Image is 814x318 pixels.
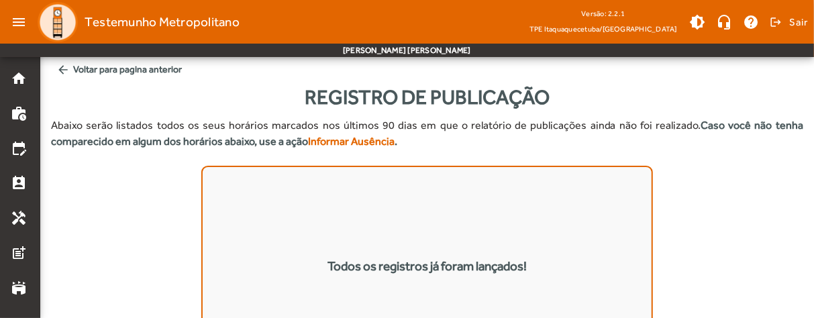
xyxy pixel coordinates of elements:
[5,9,32,36] mat-icon: menu
[308,135,395,148] strong: Informar Ausência
[38,2,78,42] img: Logo TPE
[56,63,70,76] mat-icon: arrow_back
[11,70,27,87] mat-icon: home
[11,245,27,261] mat-icon: post_add
[11,140,27,156] mat-icon: edit_calendar
[51,57,803,82] span: Voltar para pagina anterior
[32,2,240,42] a: Testemunho Metropolitano
[11,105,27,121] mat-icon: work_history
[11,280,27,296] mat-icon: stadium
[529,5,677,22] div: Versão: 2.2.1
[11,175,27,191] mat-icon: perm_contact_calendar
[51,117,803,150] p: Abaixo serão listados todos os seus horários marcados nos últimos 90 dias em que o relatório de p...
[11,210,27,226] mat-icon: handyman
[327,257,527,276] div: Todos os registros já foram lançados!
[768,12,809,32] button: Sair
[51,82,803,112] div: Registro de Publicação
[529,22,677,36] span: TPE Itaquaquecetuba/[GEOGRAPHIC_DATA]
[85,11,240,33] span: Testemunho Metropolitano
[789,11,809,33] span: Sair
